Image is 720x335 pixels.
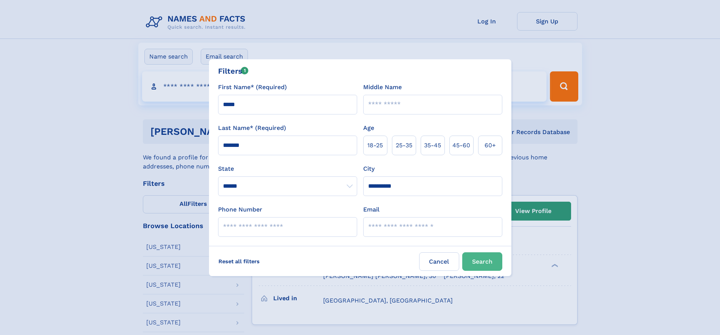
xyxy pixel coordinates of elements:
label: Email [363,205,379,214]
label: First Name* (Required) [218,83,287,92]
span: 25‑35 [396,141,412,150]
label: State [218,164,357,173]
label: Age [363,124,374,133]
span: 45‑60 [452,141,470,150]
label: Last Name* (Required) [218,124,286,133]
label: Cancel [419,252,459,271]
div: Filters [218,65,249,77]
button: Search [462,252,502,271]
label: City [363,164,375,173]
label: Reset all filters [214,252,265,270]
label: Phone Number [218,205,262,214]
span: 18‑25 [367,141,383,150]
span: 60+ [485,141,496,150]
label: Middle Name [363,83,402,92]
span: 35‑45 [424,141,441,150]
